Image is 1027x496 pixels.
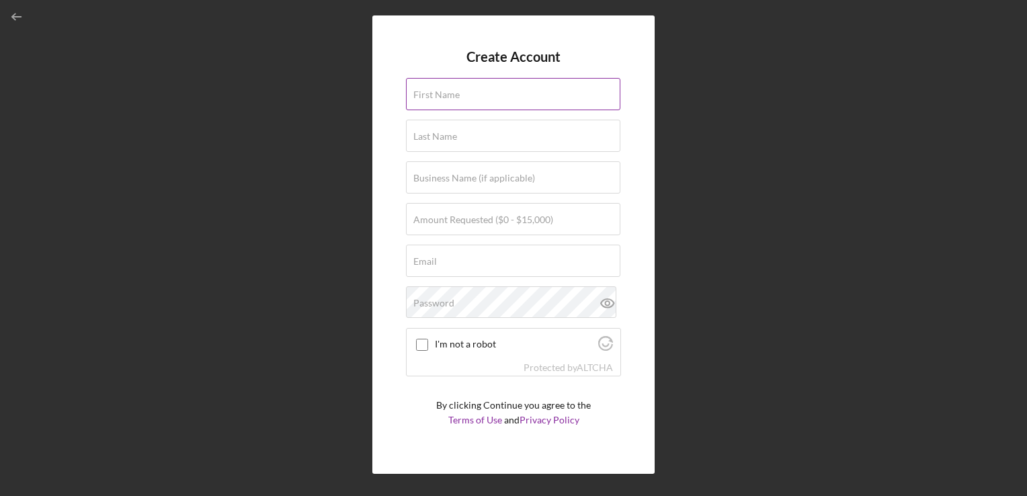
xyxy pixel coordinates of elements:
[466,49,561,65] h4: Create Account
[520,414,579,425] a: Privacy Policy
[413,214,553,225] label: Amount Requested ($0 - $15,000)
[413,298,454,308] label: Password
[413,89,460,100] label: First Name
[435,339,594,349] label: I'm not a robot
[577,362,613,373] a: Visit Altcha.org
[524,362,613,373] div: Protected by
[413,131,457,142] label: Last Name
[448,414,502,425] a: Terms of Use
[413,173,535,183] label: Business Name (if applicable)
[413,256,437,267] label: Email
[598,341,613,353] a: Visit Altcha.org
[436,398,591,428] p: By clicking Continue you agree to the and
